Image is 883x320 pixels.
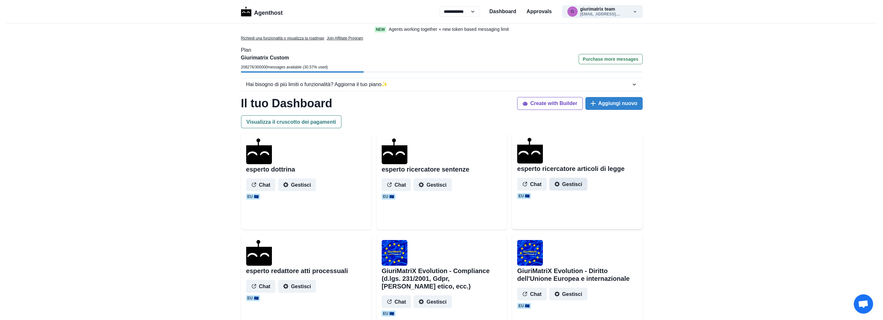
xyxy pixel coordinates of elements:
button: giurimatrix@gmail.comgiurimatrix team[EMAIL_ADDRESS].... [560,5,640,18]
a: Approvals [524,8,549,15]
p: Plan [238,46,640,54]
h2: GiuriMatriX Evolution - Compliance (d.lgs. 231/2001, Gdpr, [PERSON_NAME] etico, ecc.) [379,267,499,290]
h2: esperto dottrina [244,165,293,173]
img: user%2F1706%2Fc69140c4-d187-40b2-8d31-27057e89bcfe [379,240,405,266]
button: Chat [515,178,544,191]
a: Purchase more messages [576,54,640,71]
span: EU 🇪🇺 [379,194,393,200]
img: user%2F1706%2F7dea465f-1924-49cc-a643-3e1d40af1abd [515,240,540,266]
a: Dashboard [487,8,514,15]
span: EU 🇪🇺 [515,303,528,309]
img: agenthostmascotdark.ico [244,138,269,164]
span: EU 🇪🇺 [244,194,257,200]
img: agenthostmascotdark.ico [379,138,405,164]
span: EU 🇪🇺 [244,295,257,301]
h2: esperto ricercatore sentenze [379,165,467,173]
h2: esperto redattore atti processuali [244,267,346,275]
span: EU 🇪🇺 [379,311,393,316]
a: NewAgents working together + new token based messaging limit [358,26,520,33]
button: Aggiungi nuovo [583,97,640,110]
div: Hai bisogno di più limiti o funzionalità? Aggiorna il tuo piano ✨ [244,81,628,88]
button: Hai bisogno di più limiti o funzionalità? Aggiorna il tuo piano✨ [238,78,640,91]
div: Aprire la chat [851,294,870,314]
p: Giurimatrix Custom [238,54,325,62]
a: Richiedi una funzionalità o visualizza la roadmap [238,35,322,41]
button: Purchase more messages [576,54,640,64]
button: Chat [244,178,273,191]
button: Chat [379,178,409,191]
button: Visualizza il cruscotto dei pagamenti [238,115,339,128]
button: Gestisci [275,280,313,293]
p: Agents working together + new token based messaging limit [386,26,506,33]
a: Join Affiliate Program [324,35,360,41]
span: New [372,27,384,32]
button: Gestisci [411,295,449,308]
a: LogoAgenthost [238,6,280,17]
button: Chat [379,295,409,308]
h2: GiuriMatriX Evolution - Diritto dell'Unione Europea e internazionale [515,267,635,282]
button: Gestisci [275,178,313,191]
button: Chat [244,280,273,293]
button: Create with Builder [515,97,580,110]
button: Gestisci [547,178,585,191]
h2: esperto ricercatore articoli di legge [515,165,622,173]
p: 208276 / 300000 messages available ( 30.57 % used) [238,64,325,70]
h1: Il tuo Dashboard [238,96,330,110]
button: Gestisci [411,178,449,191]
img: agenthostmascotdark.ico [244,240,269,266]
button: Gestisci [547,288,585,300]
button: Chat [515,288,544,300]
p: Agenthost [251,6,280,17]
img: agenthostmascotdark.ico [515,138,540,164]
img: Logo [238,7,249,16]
span: EU 🇪🇺 [515,193,528,199]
